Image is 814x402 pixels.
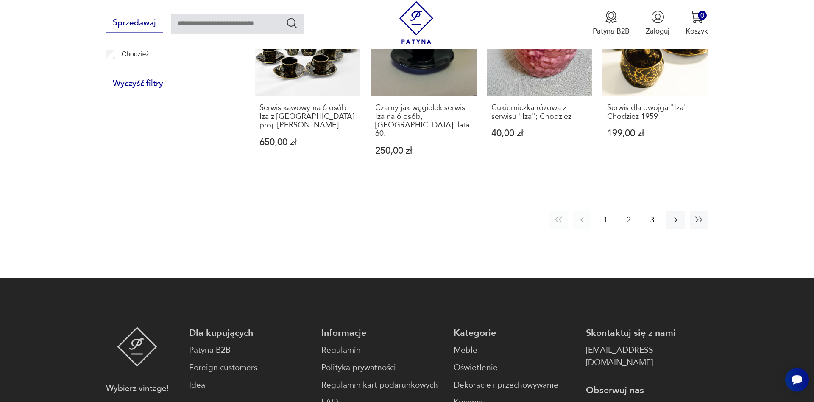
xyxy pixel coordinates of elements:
button: Patyna B2B [593,11,630,36]
img: Patyna - sklep z meblami i dekoracjami vintage [395,1,438,44]
button: 3 [643,211,661,229]
iframe: Smartsupp widget button [785,368,809,392]
p: 199,00 zł [607,129,704,138]
p: Obserwuj nas [586,384,708,396]
a: Idea [189,379,311,391]
a: Regulamin kart podarunkowych [321,379,443,391]
a: Dekoracje i przechowywanie [454,379,576,391]
p: Ćmielów [122,63,147,74]
div: 0 [698,11,707,20]
a: Ikona medaluPatyna B2B [593,11,630,36]
a: Regulamin [321,344,443,357]
p: Chodzież [122,49,149,60]
button: 0Koszyk [686,11,708,36]
a: Polityka prywatności [321,362,443,374]
a: Oświetlenie [454,362,576,374]
h3: Serwis dla dwojga "Iza" Chodzież 1959 [607,104,704,121]
a: Meble [454,344,576,357]
p: 40,00 zł [491,129,588,138]
p: Kategorie [454,327,576,339]
img: Ikonka użytkownika [651,11,664,24]
a: [EMAIL_ADDRESS][DOMAIN_NAME] [586,344,708,369]
button: 1 [596,211,614,229]
button: 2 [620,211,638,229]
a: Foreign customers [189,362,311,374]
p: Wybierz vintage! [106,382,169,395]
button: Szukaj [286,17,298,29]
p: Patyna B2B [593,26,630,36]
a: Sprzedawaj [106,20,163,27]
h3: Czarny jak węgielek serwis Iza na 6 osób, [GEOGRAPHIC_DATA], lata 60. [375,104,472,138]
img: Ikona medalu [605,11,618,24]
p: 250,00 zł [375,146,472,155]
p: Koszyk [686,26,708,36]
h3: Serwis kawowy na 6 osób Iza z [GEOGRAPHIC_DATA] proj. [PERSON_NAME] [259,104,356,129]
img: Patyna - sklep z meblami i dekoracjami vintage [117,327,157,367]
img: Ikona koszyka [690,11,703,24]
button: Wyczyść filtry [106,75,170,93]
p: Dla kupujących [189,327,311,339]
p: 650,00 zł [259,138,356,147]
button: Sprzedawaj [106,14,163,33]
a: Patyna B2B [189,344,311,357]
p: Zaloguj [646,26,669,36]
p: Skontaktuj się z nami [586,327,708,339]
h3: Cukierniczka różowa z serwisu "Iza"; Chodzież [491,104,588,121]
p: Informacje [321,327,443,339]
button: Zaloguj [646,11,669,36]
